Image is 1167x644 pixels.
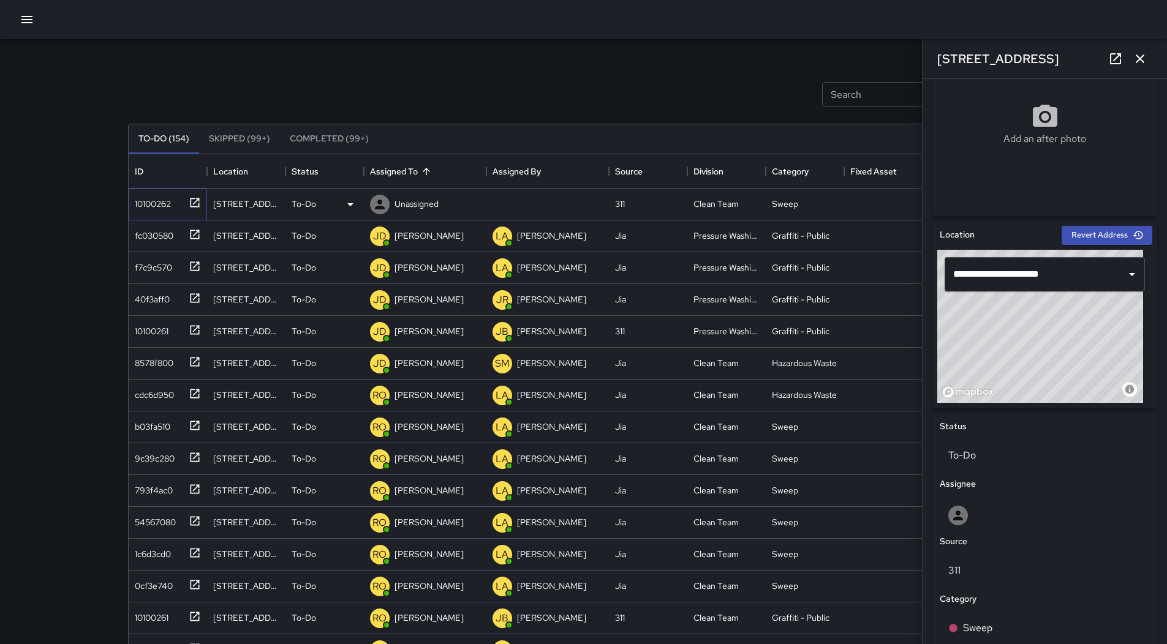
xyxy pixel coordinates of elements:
[772,484,798,496] div: Sweep
[199,124,280,154] button: Skipped (99+)
[372,420,387,435] p: RO
[395,261,464,274] p: [PERSON_NAME]
[496,611,508,626] p: JB
[373,324,387,339] p: JD
[615,516,626,528] div: Jia
[772,230,829,242] div: Graffiti - Public
[292,261,316,274] p: To-Do
[693,421,739,433] div: Clean Team
[615,293,626,305] div: Jia
[693,484,739,496] div: Clean Team
[130,479,173,496] div: 793f4ac0
[615,154,643,189] div: Source
[372,484,387,498] p: RO
[615,580,626,592] div: Jia
[615,548,626,560] div: Jia
[373,261,387,275] p: JD
[213,261,279,274] div: 1182 Market Street
[517,389,586,401] p: [PERSON_NAME]
[772,293,829,305] div: Graffiti - Public
[213,452,279,465] div: 345 Franklin Street
[772,198,798,210] div: Sweep
[130,384,174,401] div: cdc6d950
[615,357,626,369] div: Jia
[615,261,626,274] div: Jia
[693,293,760,305] div: Pressure Washing
[615,452,626,465] div: Jia
[213,389,279,401] div: 325 Franklin Street
[615,325,625,337] div: 311
[496,452,508,466] p: LA
[517,325,586,337] p: [PERSON_NAME]
[292,154,319,189] div: Status
[280,124,379,154] button: Completed (99+)
[517,357,586,369] p: [PERSON_NAME]
[130,543,171,560] div: 1c6d3cd0
[213,293,279,305] div: 2 Hyde Street
[213,230,279,242] div: 298 Mcallister Street
[373,293,387,307] p: JD
[395,484,464,496] p: [PERSON_NAME]
[693,612,739,624] div: Clean Team
[693,357,739,369] div: Clean Team
[693,198,739,210] div: Clean Team
[517,612,586,624] p: [PERSON_NAME]
[213,421,279,433] div: 333 Franklin Street
[292,580,316,592] p: To-Do
[292,421,316,433] p: To-Do
[395,548,464,560] p: [PERSON_NAME]
[772,580,798,592] div: Sweep
[772,325,829,337] div: Graffiti - Public
[496,420,508,435] p: LA
[693,389,739,401] div: Clean Team
[693,548,739,560] div: Clean Team
[395,198,439,210] p: Unassigned
[615,421,626,433] div: Jia
[130,575,173,592] div: 0cf3e740
[693,580,739,592] div: Clean Team
[772,421,798,433] div: Sweep
[129,124,199,154] button: To-Do (154)
[213,484,279,496] div: 345 Grove Street
[693,452,739,465] div: Clean Team
[395,612,464,624] p: [PERSON_NAME]
[517,261,586,274] p: [PERSON_NAME]
[850,154,897,189] div: Fixed Asset
[772,548,798,560] div: Sweep
[844,154,923,189] div: Fixed Asset
[292,612,316,624] p: To-Do
[372,611,387,626] p: RO
[130,607,168,624] div: 10100261
[496,515,508,530] p: LA
[772,612,829,624] div: Graffiti - Public
[693,230,760,242] div: Pressure Washing
[292,389,316,401] p: To-Do
[292,548,316,560] p: To-Do
[129,154,207,189] div: ID
[395,389,464,401] p: [PERSON_NAME]
[285,154,364,189] div: Status
[135,154,143,189] div: ID
[693,516,739,528] div: Clean Team
[372,515,387,530] p: RO
[772,389,837,401] div: Hazardous Waste
[130,225,173,242] div: fc030580
[395,580,464,592] p: [PERSON_NAME]
[486,154,609,189] div: Assigned By
[517,484,586,496] p: [PERSON_NAME]
[213,516,279,528] div: 385 Grove Street
[517,421,586,433] p: [PERSON_NAME]
[517,516,586,528] p: [PERSON_NAME]
[615,484,626,496] div: Jia
[130,256,172,274] div: f7c9c570
[213,198,279,210] div: 563-599 Franklin Street
[395,516,464,528] p: [PERSON_NAME]
[130,416,170,433] div: b03fa510
[615,612,625,624] div: 311
[130,511,176,528] div: 54567080
[517,580,586,592] p: [PERSON_NAME]
[292,325,316,337] p: To-Do
[395,452,464,465] p: [PERSON_NAME]
[364,154,486,189] div: Assigned To
[292,293,316,305] p: To-Do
